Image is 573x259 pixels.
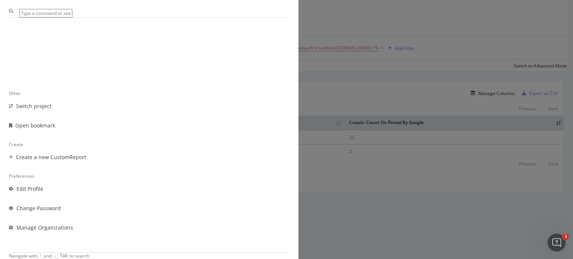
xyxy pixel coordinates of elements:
div: Switch project [16,102,51,110]
div: Change Password [16,205,61,212]
span: 1 [563,234,569,240]
div: Navigate with and [9,253,58,259]
div: Other [9,90,289,97]
div: Create a new CustomReport [16,154,86,161]
div: Open bookmark [15,122,55,129]
iframe: Intercom live chat [548,234,566,252]
div: Create [9,141,289,148]
div: Edit Profile [16,185,43,193]
kbd: ↓ [51,253,58,259]
div: Preferences [9,173,289,179]
input: Type a command or search… [19,9,72,18]
div: to search [58,253,89,259]
kbd: ↑ [37,253,44,259]
div: Manage Organizations [16,224,73,231]
kbd: Tab [58,253,70,259]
